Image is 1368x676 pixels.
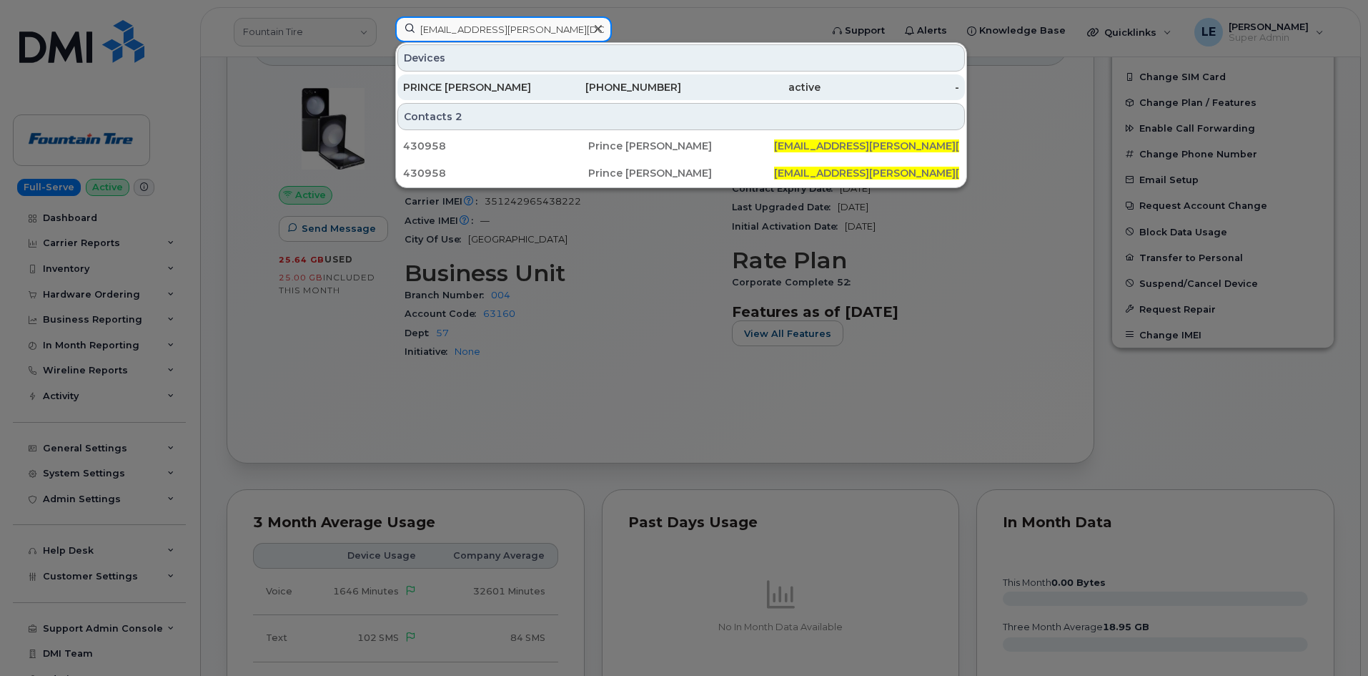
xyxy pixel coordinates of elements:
span: [EMAIL_ADDRESS][PERSON_NAME][DOMAIN_NAME] [774,167,1042,180]
div: - [821,80,960,94]
div: Devices [397,44,965,72]
div: Contacts [397,103,965,130]
span: [EMAIL_ADDRESS][PERSON_NAME][DOMAIN_NAME] [774,139,1042,152]
span: 2 [455,109,462,124]
iframe: Messenger Launcher [1306,614,1357,665]
div: Prince [PERSON_NAME] [588,139,773,153]
div: PRINCE [PERSON_NAME] [403,80,542,94]
input: Find something... [395,16,612,42]
div: 430958 [403,139,588,153]
div: [PHONE_NUMBER] [542,80,682,94]
div: Prince [PERSON_NAME] [588,166,773,180]
div: active [681,80,821,94]
a: PRINCE [PERSON_NAME][PHONE_NUMBER]active- [397,74,965,100]
div: 430958 [403,166,588,180]
a: 430958Prince [PERSON_NAME][EMAIL_ADDRESS][PERSON_NAME][DOMAIN_NAME] [397,160,965,186]
a: 430958Prince [PERSON_NAME][EMAIL_ADDRESS][PERSON_NAME][DOMAIN_NAME] [397,133,965,159]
